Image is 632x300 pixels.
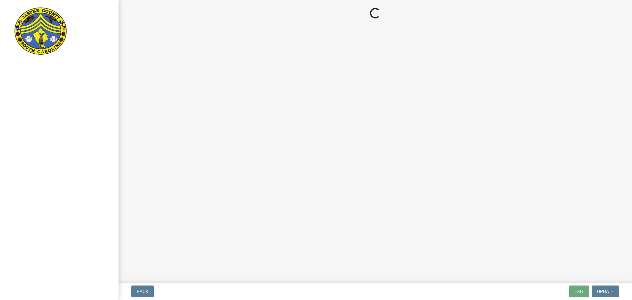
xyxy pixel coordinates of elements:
img: Jasper County, South Carolina [13,7,68,56]
button: Back [131,286,154,297]
button: Update [592,286,619,297]
button: Exit [569,286,589,297]
span: Update [597,289,614,294]
span: Back [137,289,148,294]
